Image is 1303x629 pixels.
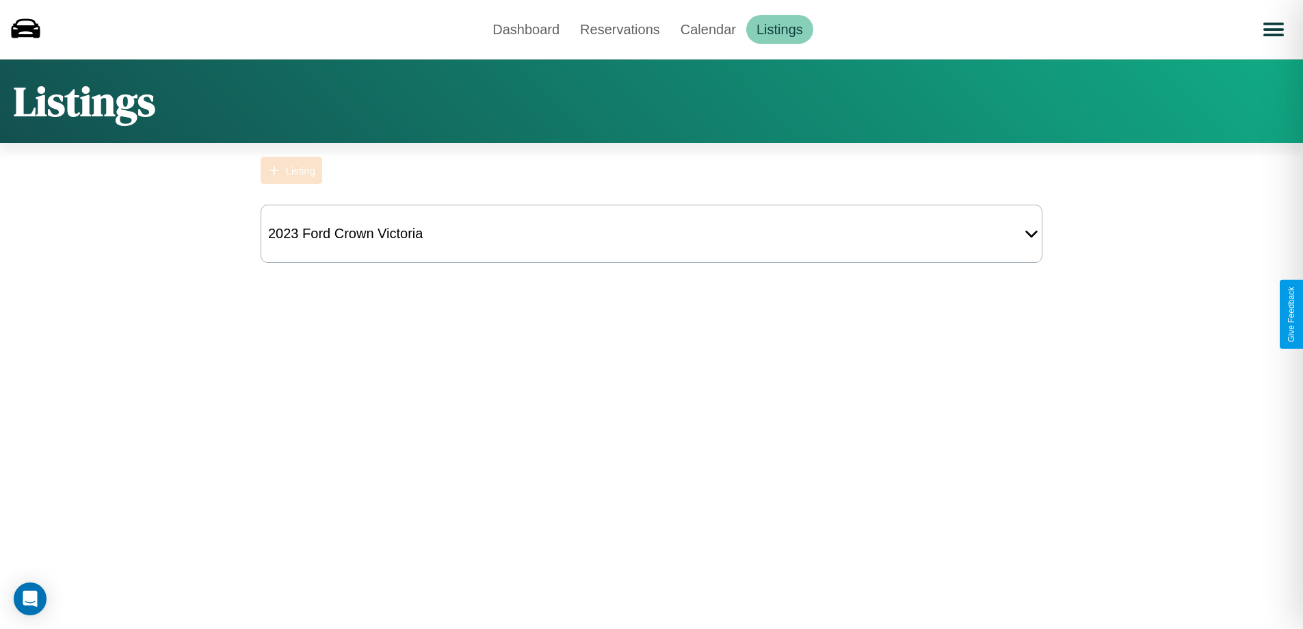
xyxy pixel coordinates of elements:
button: Listing [261,157,322,184]
a: Reservations [570,15,670,44]
a: Calendar [670,15,746,44]
div: Open Intercom Messenger [14,582,47,615]
div: Give Feedback [1287,287,1296,342]
div: 2023 Ford Crown Victoria [261,219,430,248]
h1: Listings [14,73,155,129]
a: Dashboard [482,15,570,44]
a: Listings [746,15,813,44]
button: Open menu [1254,10,1293,49]
div: Listing [286,165,315,177]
